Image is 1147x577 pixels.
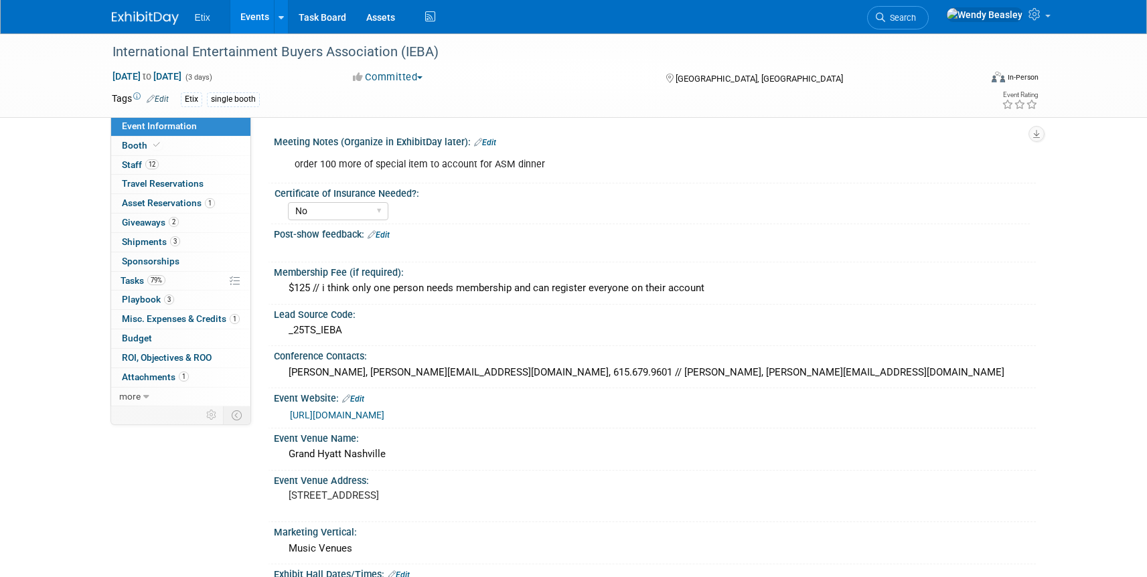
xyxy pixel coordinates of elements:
span: ROI, Objectives & ROO [122,352,212,363]
span: Travel Reservations [122,178,204,189]
div: Event Venue Name: [274,428,1036,445]
span: 3 [170,236,180,246]
span: Shipments [122,236,180,247]
a: Staff12 [111,156,250,175]
div: order 100 more of special item to account for ASM dinner [285,151,889,178]
td: Personalize Event Tab Strip [200,406,224,424]
pre: [STREET_ADDRESS] [289,489,577,501]
span: 1 [205,198,215,208]
a: Attachments1 [111,368,250,387]
a: [URL][DOMAIN_NAME] [290,410,384,420]
img: Format-Inperson.png [992,72,1005,82]
a: Edit [368,230,390,240]
td: Toggle Event Tabs [223,406,250,424]
span: Attachments [122,372,189,382]
a: Travel Reservations [111,175,250,193]
span: Misc. Expenses & Credits [122,313,240,324]
button: Committed [348,70,428,84]
div: Lead Source Code: [274,305,1036,321]
div: Event Venue Address: [274,471,1036,487]
span: [GEOGRAPHIC_DATA], [GEOGRAPHIC_DATA] [676,74,843,84]
div: Event Website: [274,388,1036,406]
span: 1 [179,372,189,382]
span: Budget [122,333,152,343]
img: ExhibitDay [112,11,179,25]
span: 12 [145,159,159,169]
span: [DATE] [DATE] [112,70,182,82]
span: Booth [122,140,163,151]
span: Giveaways [122,217,179,228]
div: [PERSON_NAME], [PERSON_NAME][EMAIL_ADDRESS][DOMAIN_NAME], 615.679.9601 // [PERSON_NAME], [PERSON_... [284,362,1026,383]
div: Marketing Vertical: [274,522,1036,539]
a: Edit [474,138,496,147]
div: _25TS_IEBA [284,320,1026,341]
i: Booth reservation complete [153,141,160,149]
div: Membership Fee (if required): [274,262,1036,279]
a: Budget [111,329,250,348]
div: International Entertainment Buyers Association (IEBA) [108,40,960,64]
span: Etix [195,12,210,23]
a: Playbook3 [111,291,250,309]
span: 79% [147,275,165,285]
span: Staff [122,159,159,170]
div: Etix [181,92,202,106]
span: Event Information [122,120,197,131]
div: Event Rating [1002,92,1038,98]
div: In-Person [1007,72,1039,82]
span: (3 days) [184,73,212,82]
span: 2 [169,217,179,227]
a: Search [867,6,929,29]
div: Music Venues [284,538,1026,559]
a: Shipments3 [111,233,250,252]
span: Sponsorships [122,256,179,266]
a: more [111,388,250,406]
div: Post-show feedback: [274,224,1036,242]
td: Tags [112,92,169,107]
a: Edit [342,394,364,404]
div: Meeting Notes (Organize in ExhibitDay later): [274,132,1036,149]
span: more [119,391,141,402]
span: Playbook [122,294,174,305]
a: Booth [111,137,250,155]
div: $125 // i think only one person needs membership and can register everyone on their account [284,278,1026,299]
span: 1 [230,314,240,324]
div: Event Format [901,70,1039,90]
img: Wendy Beasley [946,7,1023,22]
a: Tasks79% [111,272,250,291]
a: Asset Reservations1 [111,194,250,213]
span: to [141,71,153,82]
a: Misc. Expenses & Credits1 [111,310,250,329]
a: Giveaways2 [111,214,250,232]
div: Certificate of Insurance Needed?: [275,183,1030,200]
div: Conference Contacts: [274,346,1036,363]
span: Tasks [121,275,165,286]
a: Event Information [111,117,250,136]
span: Search [885,13,916,23]
div: Grand Hyatt Nashville [284,444,1026,465]
div: single booth [207,92,260,106]
a: Edit [147,94,169,104]
a: Sponsorships [111,252,250,271]
span: Asset Reservations [122,197,215,208]
a: ROI, Objectives & ROO [111,349,250,367]
span: 3 [164,295,174,305]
